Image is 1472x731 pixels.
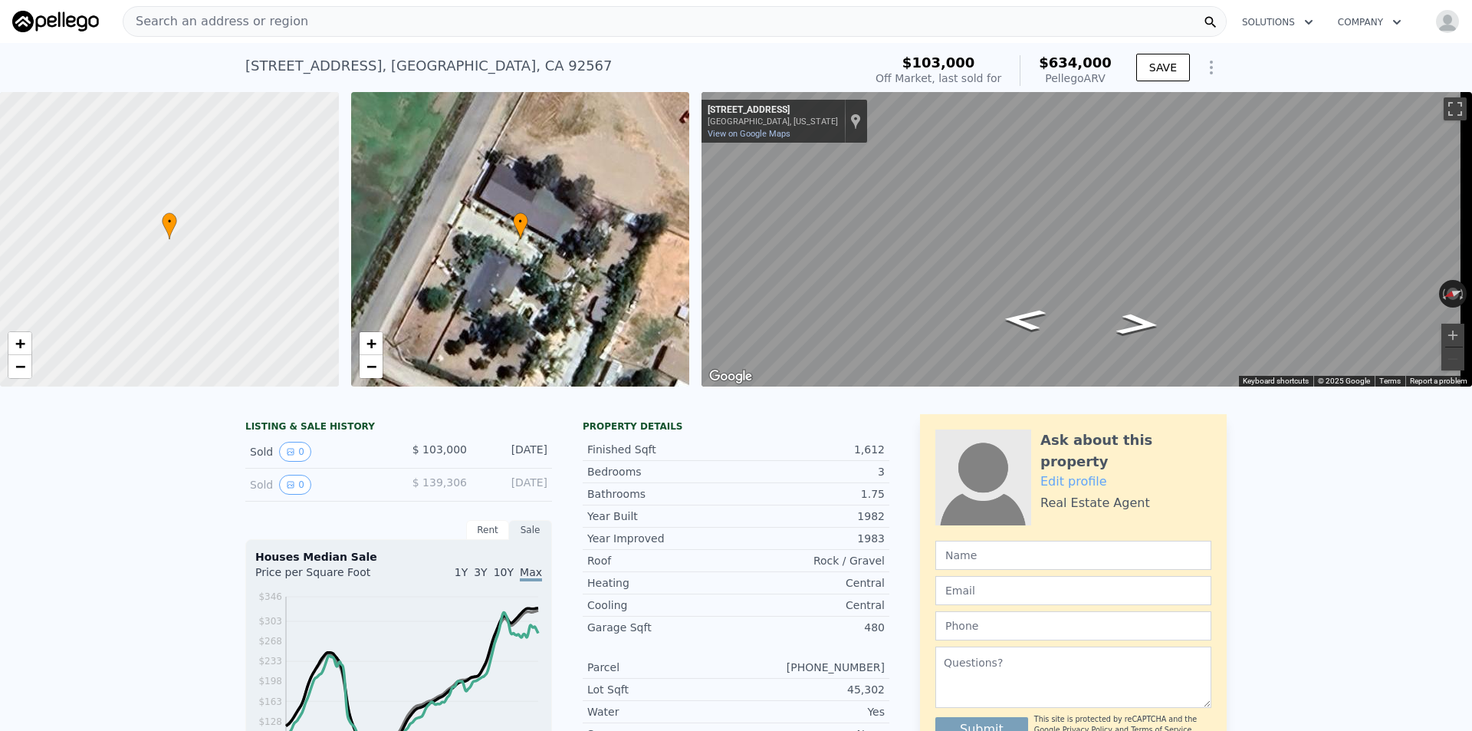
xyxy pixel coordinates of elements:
a: Zoom in [360,332,383,355]
a: Zoom out [8,355,31,378]
button: Solutions [1230,8,1326,36]
a: Open this area in Google Maps (opens a new window) [705,367,756,387]
path: Go Northeast, Reservoir Ave [984,304,1064,335]
div: 1.75 [736,486,885,502]
div: [STREET_ADDRESS] , [GEOGRAPHIC_DATA] , CA 92567 [245,55,613,77]
a: Show location on map [850,113,861,130]
button: Company [1326,8,1414,36]
div: [STREET_ADDRESS] [708,104,838,117]
path: Go Southwest, Reservoir Ave [1098,308,1178,340]
div: Water [587,704,736,719]
div: 45,302 [736,682,885,697]
div: Sold [250,442,386,462]
button: Rotate counterclockwise [1439,280,1447,308]
div: Sold [250,475,386,495]
span: 3Y [474,566,487,578]
div: Central [736,598,885,613]
div: 1983 [736,531,885,546]
div: Houses Median Sale [255,549,542,565]
tspan: $268 [258,636,282,647]
span: $ 139,306 [412,476,467,489]
span: • [162,215,177,229]
button: Zoom out [1441,347,1464,370]
button: View historical data [279,442,311,462]
div: Parcel [587,660,736,675]
a: Zoom out [360,355,383,378]
div: Rock / Gravel [736,553,885,568]
div: Garage Sqft [587,620,736,635]
div: Lot Sqft [587,682,736,697]
span: 10Y [494,566,514,578]
div: Rent [466,520,509,540]
span: 1Y [455,566,468,578]
div: • [162,212,177,239]
div: Central [736,575,885,591]
a: Edit profile [1040,474,1107,489]
button: Reset the view [1438,284,1468,304]
tspan: $163 [258,696,282,707]
button: Toggle fullscreen view [1444,97,1467,120]
span: − [366,357,376,376]
input: Email [935,576,1211,605]
a: Zoom in [8,332,31,355]
tspan: $198 [258,676,282,687]
button: View historical data [279,475,311,495]
img: avatar [1435,9,1460,34]
img: Pellego [12,11,99,32]
tspan: $346 [258,591,282,602]
div: LISTING & SALE HISTORY [245,420,552,436]
span: • [513,215,528,229]
tspan: $303 [258,616,282,627]
div: Year Improved [587,531,736,546]
div: Map [701,92,1472,387]
span: Search an address or region [123,12,308,31]
div: Bedrooms [587,464,736,479]
div: Real Estate Agent [1040,494,1150,512]
a: View on Google Maps [708,129,790,139]
tspan: $233 [258,656,282,667]
div: Bathrooms [587,486,736,502]
div: Cooling [587,598,736,613]
div: 1,612 [736,442,885,457]
div: Year Built [587,509,736,524]
button: Keyboard shortcuts [1243,376,1309,387]
div: Off Market, last sold for [876,71,1001,86]
div: Heating [587,575,736,591]
span: $103,000 [902,54,975,71]
div: [GEOGRAPHIC_DATA], [US_STATE] [708,117,838,127]
span: + [366,334,376,353]
div: Finished Sqft [587,442,736,457]
button: SAVE [1136,54,1190,81]
div: 480 [736,620,885,635]
div: Roof [587,553,736,568]
div: Yes [736,704,885,719]
div: [DATE] [479,475,547,495]
div: Street View [701,92,1472,387]
span: − [15,357,25,376]
input: Phone [935,611,1211,640]
div: Price per Square Foot [255,565,399,589]
a: Report a problem [1410,377,1467,385]
div: Pellego ARV [1039,71,1112,86]
button: Zoom in [1441,324,1464,347]
div: Ask about this property [1040,430,1211,473]
div: 3 [736,464,885,479]
button: Show Options [1196,52,1227,83]
div: • [513,212,528,239]
div: Sale [509,520,552,540]
span: $ 103,000 [412,443,467,456]
span: Max [520,566,542,581]
img: Google [705,367,756,387]
div: Property details [583,420,889,433]
div: [DATE] [479,442,547,462]
tspan: $128 [258,716,282,727]
div: 1982 [736,509,885,524]
span: $634,000 [1039,54,1112,71]
button: Rotate clockwise [1459,280,1467,308]
input: Name [935,541,1211,570]
span: + [15,334,25,353]
span: © 2025 Google [1318,377,1370,385]
a: Terms (opens in new tab) [1379,377,1401,385]
div: [PHONE_NUMBER] [736,660,885,675]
